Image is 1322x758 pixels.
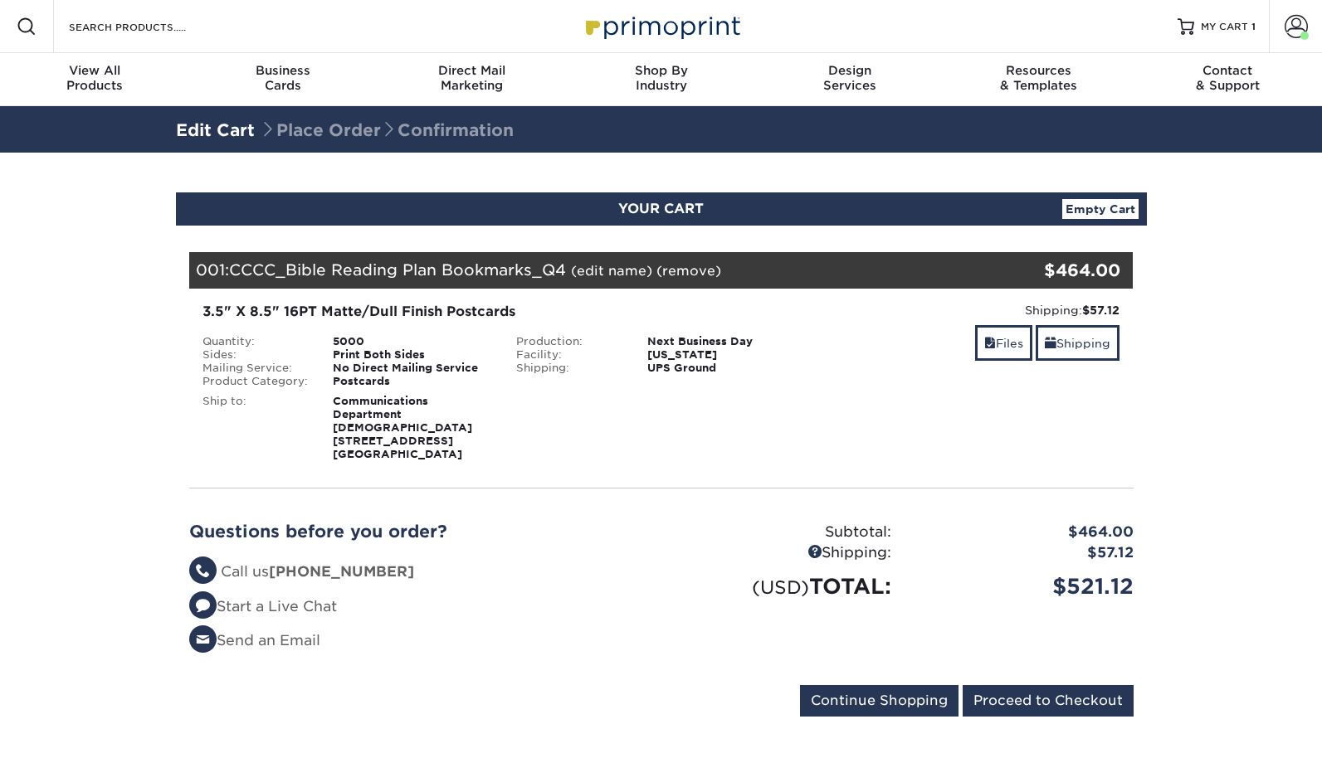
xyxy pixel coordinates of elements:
div: Industry [567,63,756,93]
div: Marketing [378,63,567,93]
div: Cards [189,63,378,93]
div: [US_STATE] [635,348,818,362]
div: Quantity: [190,335,321,348]
li: Call us [189,561,649,583]
div: UPS Ground [635,362,818,375]
span: Place Order Confirmation [260,120,514,140]
span: MY CART [1201,20,1248,34]
strong: [PHONE_NUMBER] [269,563,414,580]
div: Production: [504,335,635,348]
span: Direct Mail [378,63,567,78]
div: Mailing Service: [190,362,321,375]
a: Resources& Templates [944,53,1134,106]
img: Primoprint [578,8,744,44]
div: Shipping: [831,302,1120,318]
a: (remove) [656,263,721,279]
a: Start a Live Chat [189,598,337,615]
div: Print Both Sides [320,348,504,362]
div: Shipping: [661,542,904,564]
a: Empty Cart [1062,199,1139,219]
span: Contact [1133,63,1322,78]
input: SEARCH PRODUCTS..... [67,17,229,36]
div: Shipping: [504,362,635,375]
div: $521.12 [904,571,1146,602]
span: files [984,337,996,350]
a: Send an Email [189,632,320,649]
span: CCCC_Bible Reading Plan Bookmarks_Q4 [229,260,566,279]
div: Facility: [504,348,635,362]
input: Proceed to Checkout [963,685,1134,717]
span: 1 [1251,21,1256,32]
span: Design [755,63,944,78]
input: Continue Shopping [800,685,959,717]
span: Shop By [567,63,756,78]
div: 3.5" X 8.5" 16PT Matte/Dull Finish Postcards [202,302,806,322]
a: DesignServices [755,53,944,106]
a: Edit Cart [176,120,255,140]
a: Shipping [1036,325,1120,361]
div: $57.12 [904,542,1146,564]
strong: $57.12 [1082,304,1120,317]
div: Sides: [190,348,321,362]
div: Ship to: [190,395,321,461]
span: Business [189,63,378,78]
small: (USD) [752,576,809,598]
div: Postcards [320,375,504,388]
div: & Templates [944,63,1134,93]
div: $464.00 [904,522,1146,543]
h2: Questions before you order? [189,522,649,542]
div: Subtotal: [661,522,904,543]
strong: Communications Department [DEMOGRAPHIC_DATA] [STREET_ADDRESS] [GEOGRAPHIC_DATA] [333,395,472,460]
div: Services [755,63,944,93]
a: Files [975,325,1032,361]
div: $464.00 [976,258,1121,283]
a: (edit name) [571,263,652,279]
div: Product Category: [190,375,321,388]
a: BusinessCards [189,53,378,106]
div: 001: [189,252,976,289]
span: Resources [944,63,1134,78]
div: & Support [1133,63,1322,93]
div: No Direct Mailing Service [320,362,504,375]
div: TOTAL: [661,571,904,602]
a: Direct MailMarketing [378,53,567,106]
span: shipping [1045,337,1056,350]
a: Contact& Support [1133,53,1322,106]
a: Shop ByIndustry [567,53,756,106]
span: YOUR CART [618,201,704,216]
div: 5000 [320,335,504,348]
div: Next Business Day [635,335,818,348]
